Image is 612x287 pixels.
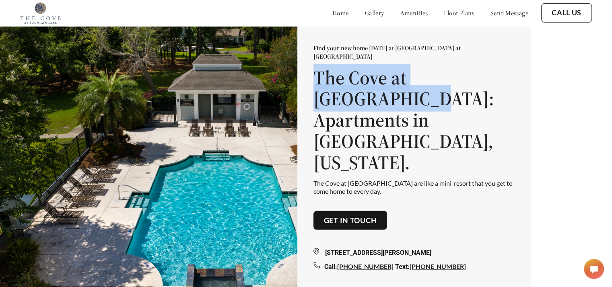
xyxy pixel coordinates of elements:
button: Call Us [541,3,592,23]
img: cove_at_fountain_lake_logo.png [20,2,61,24]
h1: The Cove at [GEOGRAPHIC_DATA]: Apartments in [GEOGRAPHIC_DATA], [US_STATE]. [313,67,515,173]
div: [STREET_ADDRESS][PERSON_NAME] [313,248,515,258]
a: Get in touch [324,216,377,225]
a: [PHONE_NUMBER] [410,262,466,270]
a: Call Us [552,8,581,17]
a: [PHONE_NUMBER] [337,262,394,270]
a: floor plans [444,9,474,17]
a: send message [490,9,528,17]
a: gallery [365,9,384,17]
span: Call: [324,263,337,271]
button: Get in touch [313,211,387,230]
span: Text: [395,263,410,271]
p: The Cove at [GEOGRAPHIC_DATA] are like a mini-resort that you get to come home to every day. [313,179,515,195]
a: amenities [400,9,428,17]
a: home [332,9,349,17]
p: Find your new home [DATE] at [GEOGRAPHIC_DATA] at [GEOGRAPHIC_DATA] [313,44,515,60]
